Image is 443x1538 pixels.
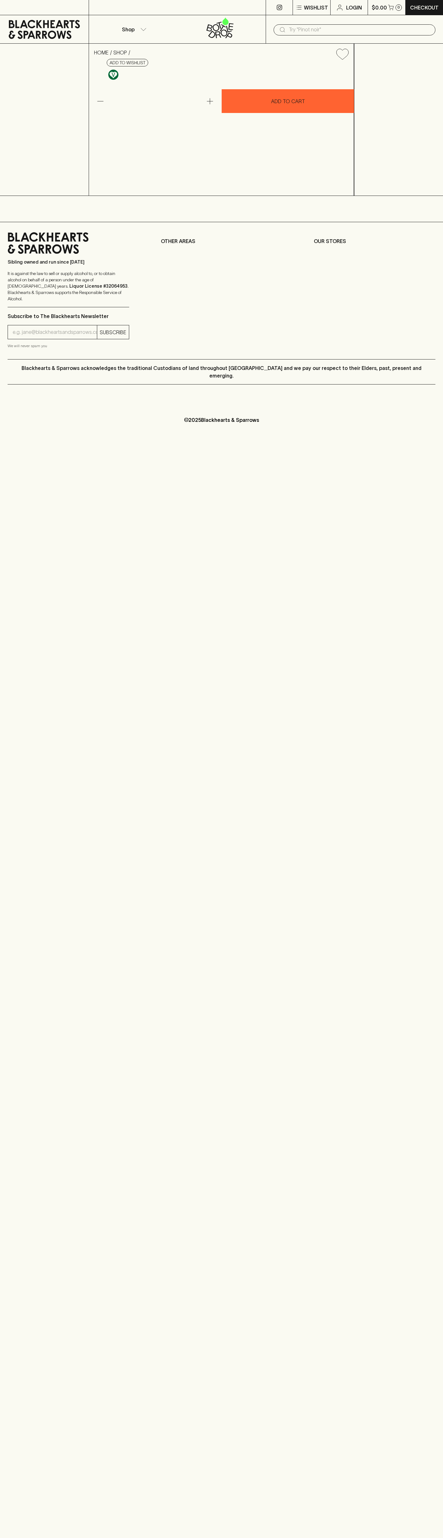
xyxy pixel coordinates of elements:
a: Made without the use of any animal products. [107,68,120,81]
strong: Liquor License #32064953 [69,284,128,289]
p: OTHER AREAS [161,237,282,245]
img: 40535.png [89,65,354,196]
p: ADD TO CART [271,97,305,105]
p: We will never spam you [8,343,129,349]
p: Sibling owned and run since [DATE] [8,259,129,265]
p: $0.00 [372,4,387,11]
button: Shop [89,15,177,43]
input: e.g. jane@blackheartsandsparrows.com.au [13,327,97,337]
p: Subscribe to The Blackhearts Newsletter [8,312,129,320]
p: Checkout [410,4,439,11]
p: SUBSCRIBE [100,328,126,336]
button: ADD TO CART [222,89,354,113]
button: Add to wishlist [107,59,148,66]
p: Login [346,4,362,11]
p: Wishlist [304,4,328,11]
p: Blackhearts & Sparrows acknowledges the traditional Custodians of land throughout [GEOGRAPHIC_DAT... [12,364,431,379]
button: Add to wishlist [334,46,351,62]
a: HOME [94,50,109,55]
button: SUBSCRIBE [97,325,129,339]
p: It is against the law to sell or supply alcohol to, or to obtain alcohol on behalf of a person un... [8,270,129,302]
a: SHOP [113,50,127,55]
p: OUR STORES [314,237,435,245]
p: Shop [122,26,135,33]
p: 0 [397,6,400,9]
img: Vegan [108,70,118,80]
input: Try "Pinot noir" [289,25,430,35]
